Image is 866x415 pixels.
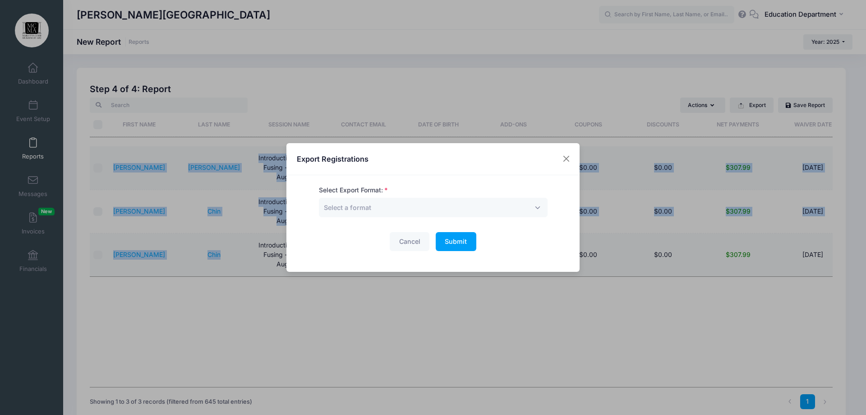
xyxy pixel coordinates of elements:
h4: Export Registrations [297,154,369,164]
span: Submit [445,238,467,245]
button: Cancel [390,232,429,252]
button: Close [558,151,575,167]
span: Select a format [324,203,371,212]
button: Submit [436,232,476,252]
span: Select a format [324,204,371,211]
span: Select a format [319,198,548,217]
label: Select Export Format: [319,186,388,195]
